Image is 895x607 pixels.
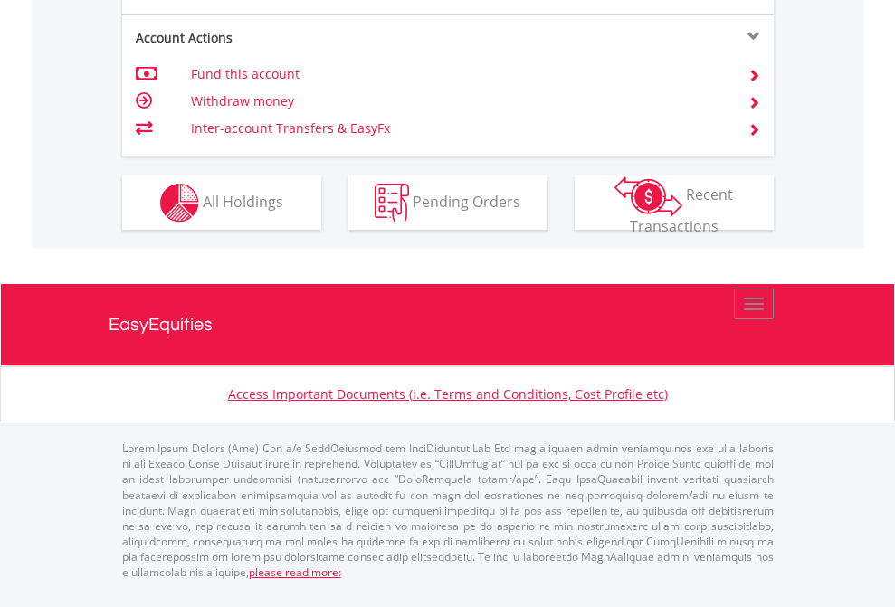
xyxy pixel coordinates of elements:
[109,284,787,365] a: EasyEquities
[122,175,321,230] button: All Holdings
[122,441,774,580] p: Lorem Ipsum Dolors (Ame) Con a/e SeddOeiusmod tem InciDiduntut Lab Etd mag aliquaen admin veniamq...
[191,61,726,88] td: Fund this account
[122,29,448,47] div: Account Actions
[348,175,547,230] button: Pending Orders
[203,191,283,211] span: All Holdings
[575,175,774,230] button: Recent Transactions
[375,184,409,223] img: pending_instructions-wht.png
[249,564,341,580] a: please read more:
[228,385,668,403] a: Access Important Documents (i.e. Terms and Conditions, Cost Profile etc)
[191,115,726,142] td: Inter-account Transfers & EasyFx
[614,176,682,216] img: transactions-zar-wht.png
[413,191,520,211] span: Pending Orders
[191,88,726,115] td: Withdraw money
[160,184,199,223] img: holdings-wht.png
